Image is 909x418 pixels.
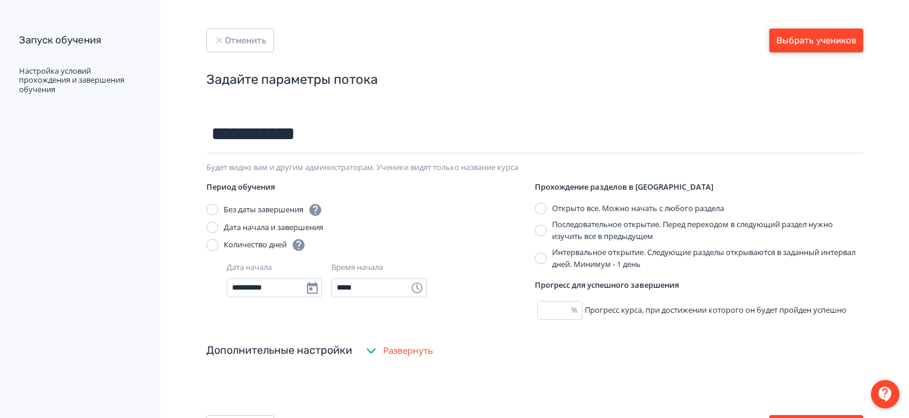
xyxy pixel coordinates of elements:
div: Последовательное открытие. Перед переходом в следующий раздел нужно изучить все в предыдущем [552,219,863,242]
button: Выбрать учеников [769,29,863,52]
span: Развернуть [383,344,433,357]
div: Запуск обучения [19,33,139,48]
button: Отменить [206,29,274,52]
div: Период обучения [206,181,535,193]
div: Открыто все. Можно начать с любого раздела [552,203,724,215]
div: % [571,304,582,316]
div: Без даты завершения [224,203,322,217]
div: Задайте параметры потока [206,71,863,89]
div: Дата начала и завершения [224,222,323,234]
div: Будет видно вам и другим администраторам. Ученики видят только название курса [206,163,863,172]
div: Прохождение разделов в [GEOGRAPHIC_DATA] [535,181,863,193]
div: Интервальное открытие. Следующие разделы открываются в заданный интервал дней. Минимум - 1 день [552,247,863,270]
div: Дата начала [227,262,272,274]
button: Развернуть [362,339,435,363]
div: Настройка условий прохождения и завершения обучения [19,67,139,95]
div: Прогресс для успешного завершения [535,279,863,291]
div: Прогресс курса, при достижении которого он будет пройден успешно [535,301,863,320]
div: Время начала [331,262,383,274]
div: Количество дней [224,238,306,252]
div: Дополнительные настройки [206,342,352,359]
